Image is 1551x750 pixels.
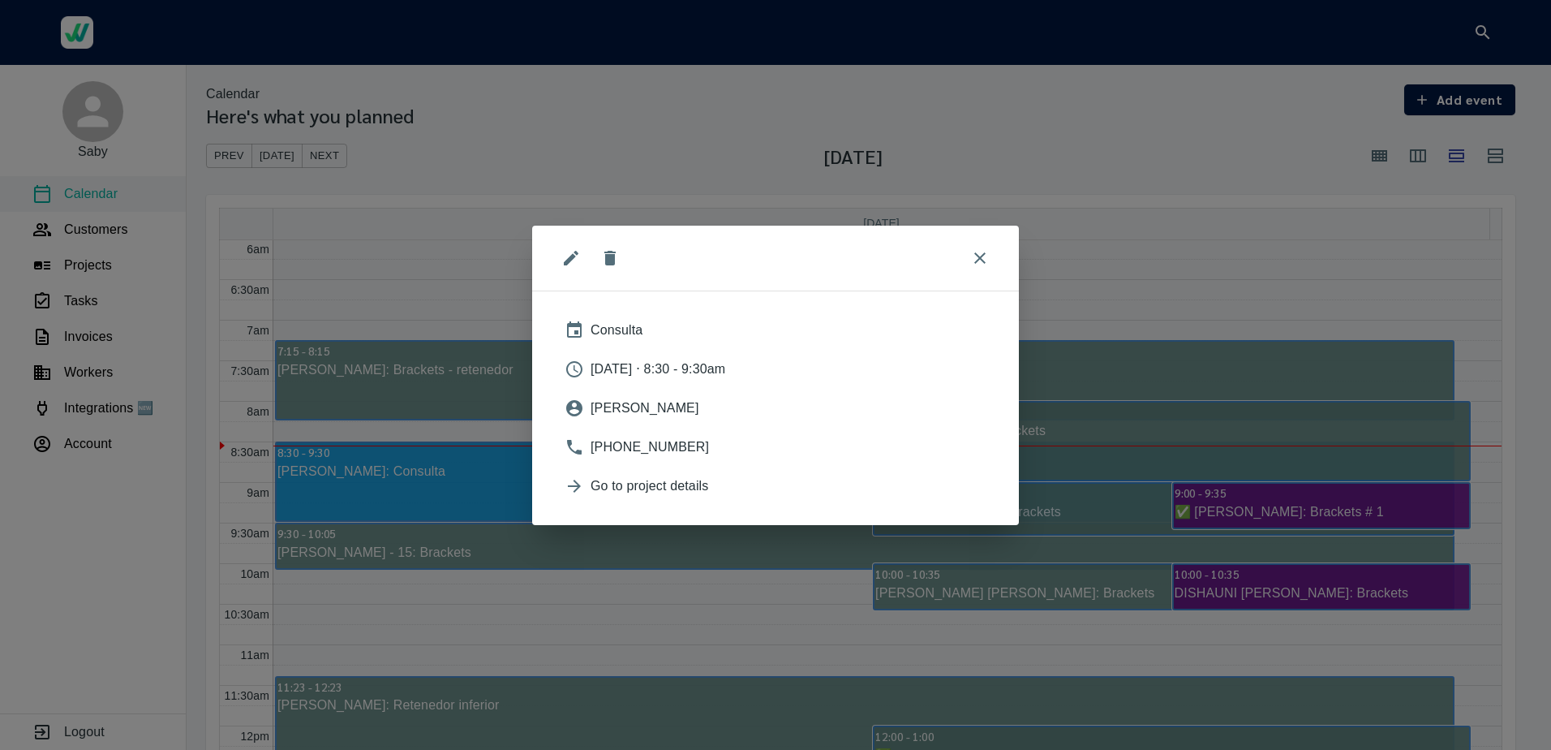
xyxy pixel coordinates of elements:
span: [PHONE_NUMBER] [591,437,986,457]
span: [DATE] ⋅ 8:30 - 9:30am [591,360,986,379]
button: close [591,239,629,278]
span: Go to project details [591,476,986,496]
a: [PERSON_NAME] [552,389,999,428]
span: [PERSON_NAME] [591,399,986,418]
a: [PHONE_NUMBER] [552,428,999,467]
a: Go to project details [552,467,999,506]
span: Consulta [591,321,986,340]
button: edit [552,239,591,278]
button: close [960,239,999,278]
